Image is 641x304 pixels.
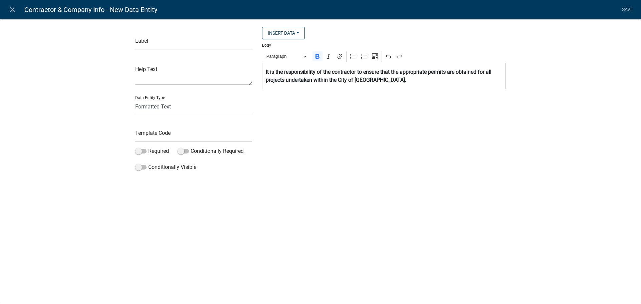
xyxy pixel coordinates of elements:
label: Conditionally Visible [135,163,196,171]
span: Contractor & Company Info - New Data Entity [24,3,157,16]
label: Required [135,147,169,155]
button: Insert Data [262,27,305,39]
button: Paragraph, Heading [263,51,309,62]
label: Body [262,43,271,47]
strong: It is the responsibility of the contractor to ensure that the appropriate permits are obtained fo... [266,69,491,83]
i: close [8,6,16,14]
div: Editor toolbar [262,50,506,63]
span: Paragraph [266,52,301,60]
label: Conditionally Required [178,147,244,155]
div: Editor editing area: main. Press Alt+0 for help. [262,63,506,89]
